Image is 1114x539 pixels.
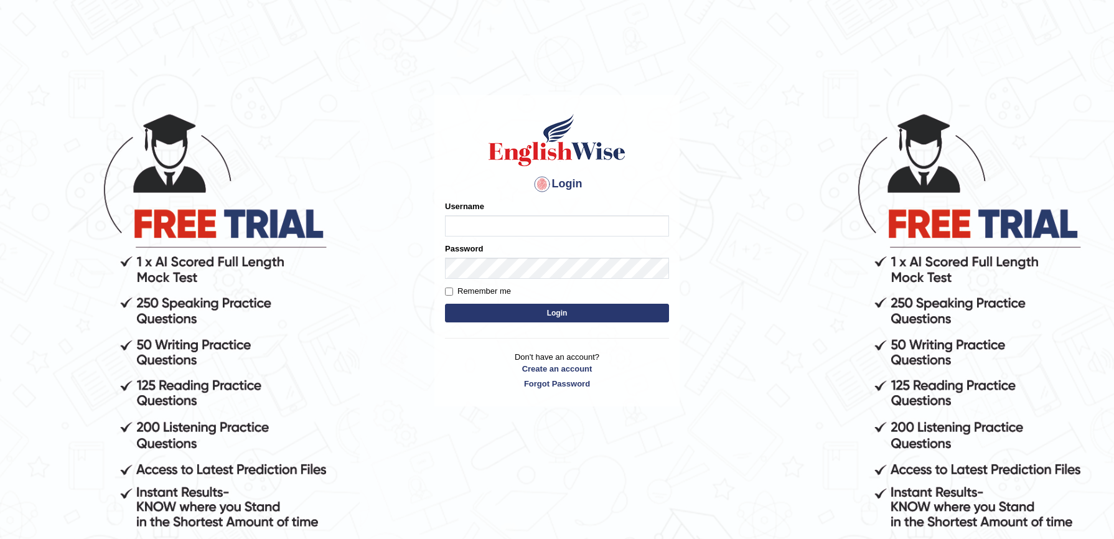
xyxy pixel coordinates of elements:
label: Remember me [445,285,511,298]
img: Logo of English Wise sign in for intelligent practice with AI [486,112,628,168]
input: Remember me [445,288,453,296]
a: Forgot Password [445,378,669,390]
label: Password [445,243,483,255]
a: Create an account [445,363,669,375]
h4: Login [445,174,669,194]
button: Login [445,304,669,322]
p: Don't have an account? [445,351,669,390]
label: Username [445,200,484,212]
